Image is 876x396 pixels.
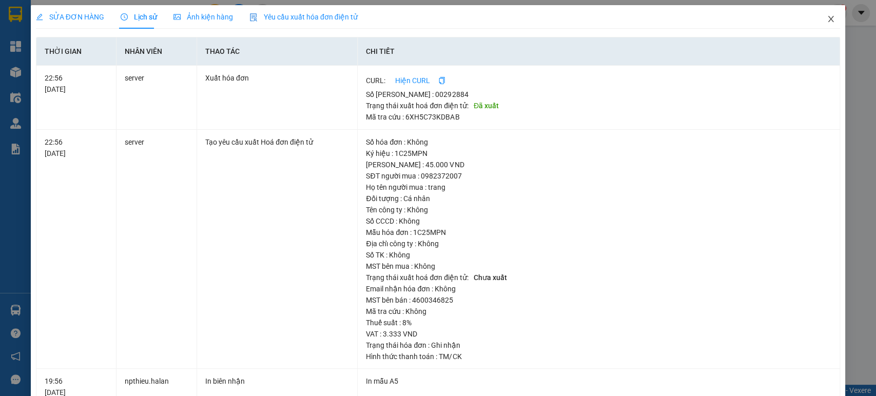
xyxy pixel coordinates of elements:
div: CURL : [366,72,831,89]
td: server [116,66,197,130]
th: Nhân viên [116,37,197,66]
th: Thao tác [197,37,358,66]
div: Tạo yêu cầu xuất Hoá đơn điện tử [205,136,349,148]
button: Close [816,5,845,34]
div: Trạng thái hóa đơn : Ghi nhận [366,340,831,351]
div: In mẫu A5 [366,375,831,387]
span: clock-circle [121,13,128,21]
td: server [116,130,197,369]
div: MST bên mua : Không [366,261,831,272]
div: MST bên bán : 4600346825 [366,294,831,306]
div: VAT : 3.333 VND [366,328,831,340]
div: Hình thức thanh toán : TM/CK [366,351,831,362]
div: Số CCCD : Không [366,215,831,227]
div: Số [PERSON_NAME] : 00292884 [366,89,831,100]
span: Hiện CURL [395,75,430,86]
div: Mã tra cứu : Không [366,306,831,317]
span: SỬA ĐƠN HÀNG [36,13,104,21]
span: Đã xuất [470,101,502,111]
div: Mẫu hóa đơn : 1C25MPN [366,227,831,238]
div: Tên công ty : Không [366,204,831,215]
span: edit [36,13,43,21]
div: Email nhận hóa đơn : Không [366,283,831,294]
span: Ảnh kiện hàng [173,13,233,21]
div: Xuất hóa đơn [205,72,349,84]
button: Hiện CURL [387,72,438,89]
div: Mã tra cứu : 6XH5C73KDBAB [366,111,831,123]
div: Số hóa đơn : Không [366,136,831,148]
span: Lịch sử [121,13,157,21]
span: Chưa xuất [470,272,511,283]
div: 22:56 [DATE] [45,136,108,159]
div: Địa chỉ công ty : Không [366,238,831,249]
div: Trạng thái xuất hoá đơn điện tử : [366,100,831,111]
div: [PERSON_NAME] : 45.000 VND [366,159,831,170]
div: Ký hiệu : 1C25MPN [366,148,831,159]
div: Đối tượng : Cá nhân [366,193,831,204]
span: picture [173,13,181,21]
span: Yêu cầu xuất hóa đơn điện tử [249,13,358,21]
th: Thời gian [36,37,117,66]
span: close [827,15,835,23]
div: Số TK : Không [366,249,831,261]
div: 22:56 [DATE] [45,72,108,95]
img: icon [249,13,258,22]
div: Thuế suất : 8% [366,317,831,328]
div: SĐT người mua : 0982372007 [366,170,831,182]
div: Họ tên người mua : trang [366,182,831,193]
div: In biên nhận [205,375,349,387]
span: copy [438,77,445,84]
div: Trạng thái xuất hoá đơn điện tử : [366,272,831,283]
th: Chi tiết [358,37,840,66]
